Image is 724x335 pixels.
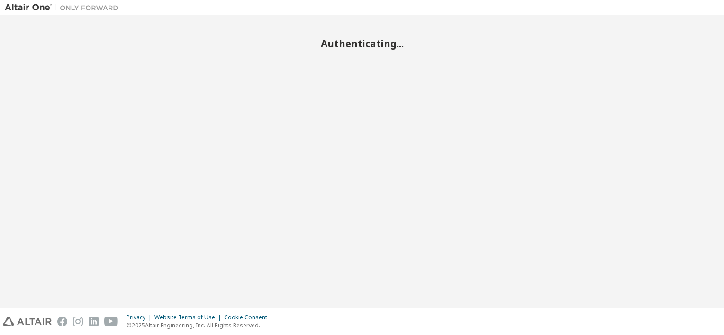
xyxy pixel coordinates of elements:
[154,314,224,321] div: Website Terms of Use
[224,314,273,321] div: Cookie Consent
[57,317,67,326] img: facebook.svg
[89,317,99,326] img: linkedin.svg
[5,37,719,50] h2: Authenticating...
[104,317,118,326] img: youtube.svg
[127,321,273,329] p: © 2025 Altair Engineering, Inc. All Rights Reserved.
[127,314,154,321] div: Privacy
[73,317,83,326] img: instagram.svg
[5,3,123,12] img: Altair One
[3,317,52,326] img: altair_logo.svg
